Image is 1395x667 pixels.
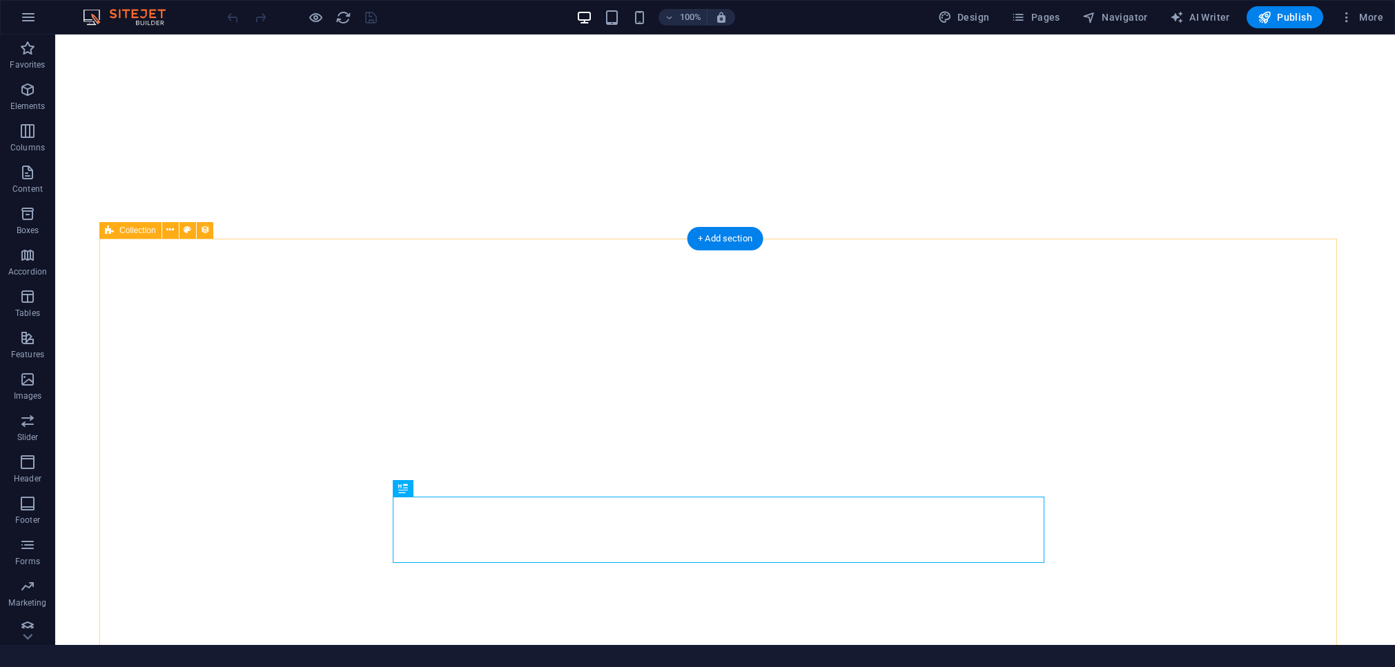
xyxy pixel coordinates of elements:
[715,11,728,23] i: On resize automatically adjust zoom level to fit chosen device.
[933,6,995,28] button: Design
[14,473,41,484] p: Header
[1340,10,1383,24] span: More
[12,183,43,195] p: Content
[11,349,44,360] p: Features
[14,390,42,401] p: Images
[15,515,40,526] p: Footer
[17,432,39,443] p: Slider
[10,101,46,112] p: Elements
[79,9,183,26] img: Editor Logo
[659,9,708,26] button: 100%
[1170,10,1230,24] span: AI Writer
[1082,10,1148,24] span: Navigator
[335,10,351,26] i: Reload page
[8,266,47,277] p: Accordion
[1258,10,1312,24] span: Publish
[307,9,324,26] button: Click here to leave preview mode and continue editing
[17,225,39,236] p: Boxes
[1334,6,1389,28] button: More
[938,10,990,24] span: Design
[933,6,995,28] div: Design (Ctrl+Alt+Y)
[1011,10,1060,24] span: Pages
[15,556,40,567] p: Forms
[1077,6,1153,28] button: Navigator
[119,226,156,235] span: Collection
[335,9,351,26] button: reload
[10,142,45,153] p: Columns
[1164,6,1236,28] button: AI Writer
[1006,6,1065,28] button: Pages
[10,59,45,70] p: Favorites
[1247,6,1323,28] button: Publish
[679,9,701,26] h6: 100%
[687,227,763,250] div: + Add section
[8,597,46,608] p: Marketing
[15,308,40,319] p: Tables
